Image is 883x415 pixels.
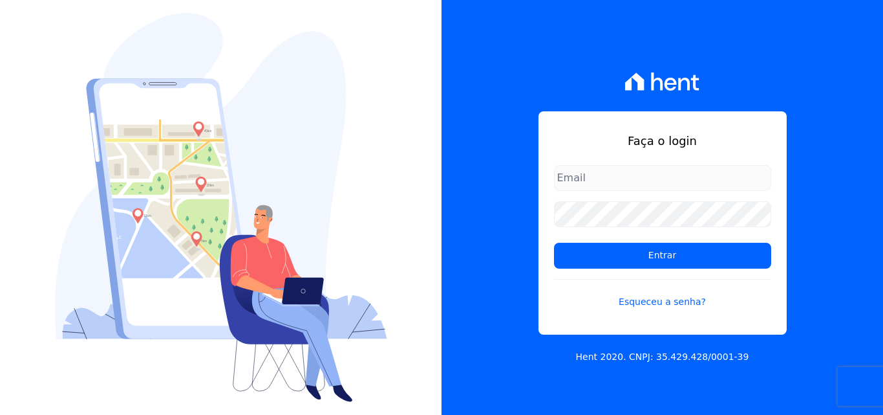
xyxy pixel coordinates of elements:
p: Hent 2020. CNPJ: 35.429.428/0001-39 [576,350,749,364]
input: Entrar [554,243,771,269]
h1: Faça o login [554,132,771,150]
img: Login [55,13,387,402]
input: Email [554,165,771,191]
a: Esqueceu a senha? [554,279,771,309]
